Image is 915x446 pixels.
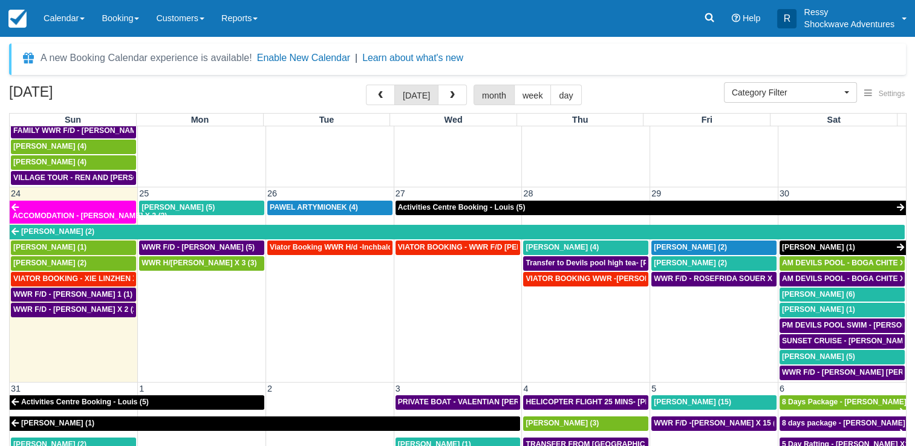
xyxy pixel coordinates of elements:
span: [PERSON_NAME] (1) [782,305,855,314]
span: 31 [10,384,22,393]
span: [PERSON_NAME] (4) [13,158,86,166]
a: [PERSON_NAME] (5) [780,350,905,364]
a: WWR F/D - ROSEFRIDA SOUER X 2 (2) [651,272,777,286]
span: ACCOMODATION - [PERSON_NAME] X 2 (2) [13,212,167,220]
a: WWR F/D - [PERSON_NAME] [PERSON_NAME] OHKKA X1 (1) [780,366,905,380]
a: Activities Centre Booking - Louis (5) [10,395,264,410]
span: Settings [879,89,905,98]
span: 27 [394,189,406,198]
span: [PERSON_NAME] (2) [21,227,94,236]
span: Tue [319,115,334,124]
span: WWR F/D - ROSEFRIDA SOUER X 2 (2) [654,274,790,283]
span: [PERSON_NAME] (6) [782,290,855,299]
span: WWR H/[PERSON_NAME] X 3 (3) [142,259,256,267]
a: VIATOR BOOKING - WWR F/D [PERSON_NAME] X 2 (3) [396,241,521,255]
a: SUNSET CRUISE - [PERSON_NAME] X1 (5) [780,334,905,349]
span: [PERSON_NAME] (2) [654,243,727,251]
a: VIATOR BOOKING - XIE LINZHEN X4 (4) [11,272,136,286]
a: WWR F/D -[PERSON_NAME] X 15 (15) [651,416,777,431]
span: | [355,53,357,63]
span: 28 [522,189,534,198]
a: [PERSON_NAME] (1) [10,416,520,431]
span: 3 [394,384,402,393]
button: month [474,85,515,105]
span: VIATOR BOOKING - WWR F/D [PERSON_NAME] X 2 (3) [398,243,591,251]
button: Settings [857,85,912,103]
span: Sun [65,115,81,124]
a: Activities Centre Booking - Louis (5) [396,201,906,215]
span: VIATOR BOOKING - XIE LINZHEN X4 (4) [13,274,153,283]
a: WWR F/D - [PERSON_NAME] 1 (1) [11,288,136,302]
span: Viator Booking WWR H/d -Inchbald [PERSON_NAME] X 4 (4) [270,243,481,251]
a: [PERSON_NAME] (2) [11,256,136,271]
span: [PERSON_NAME] (5) [782,352,855,361]
p: Shockwave Adventures [804,18,894,30]
span: PRIVATE BOAT - VALENTIAN [PERSON_NAME] X 4 (4) [398,398,588,406]
a: VILLAGE TOUR - REN AND [PERSON_NAME] X4 (4) [11,171,136,186]
span: Activities Centre Booking - Louis (5) [21,398,149,406]
span: VIATOR BOOKING WWR -[PERSON_NAME] X2 (2) [526,274,700,283]
span: 2 [266,384,273,393]
span: FAMILY WWR F/D - [PERSON_NAME] X4 (4) [13,126,166,135]
a: [PERSON_NAME] (1) [11,241,136,255]
p: Ressy [804,6,894,18]
a: WWR H/[PERSON_NAME] X 3 (3) [139,256,264,271]
a: [PERSON_NAME] (6) [780,288,905,302]
span: 4 [522,384,529,393]
a: PM DEVILS POOL SWIM - [PERSON_NAME] X 2 (2) [780,318,905,333]
a: [PERSON_NAME] (4) [523,241,648,255]
a: PAWEL ARTYMIONEK (4) [267,201,392,215]
span: Category Filter [732,86,841,99]
a: Viator Booking WWR H/d -Inchbald [PERSON_NAME] X 4 (4) [267,241,392,255]
div: R [777,9,796,28]
span: PAWEL ARTYMIONEK (4) [270,203,358,212]
span: [PERSON_NAME] (4) [526,243,599,251]
a: [PERSON_NAME] (2) [651,256,777,271]
div: A new Booking Calendar experience is available! [41,51,252,65]
span: [PERSON_NAME] (2) [654,259,727,267]
a: 8 Days Package - [PERSON_NAME] (1) [780,395,906,410]
span: Thu [572,115,588,124]
a: PRIVATE BOAT - VALENTIAN [PERSON_NAME] X 4 (4) [396,395,521,410]
a: [PERSON_NAME] (2) [10,225,905,239]
a: AM DEVILS POOL - BOGA CHITE X 1 (1) [780,272,905,286]
span: WWR F/D - [PERSON_NAME] (5) [142,243,255,251]
span: [PERSON_NAME] (1) [13,243,86,251]
span: Wed [444,115,463,124]
button: Enable New Calendar [257,52,350,64]
span: WWR F/D -[PERSON_NAME] X 15 (15) [654,419,786,427]
a: HELICOPTER FLIGHT 25 MINS- [PERSON_NAME] X1 (1) [523,395,648,410]
span: 6 [778,384,786,393]
span: Activities Centre Booking - Louis (5) [398,203,526,212]
span: 1 [138,384,145,393]
a: FAMILY WWR F/D - [PERSON_NAME] X4 (4) [11,124,136,138]
span: [PERSON_NAME] (5) [142,203,215,212]
span: WWR F/D - [PERSON_NAME] 1 (1) [13,290,132,299]
span: [PERSON_NAME] (15) [654,398,731,406]
span: Transfer to Devils pool high tea- [PERSON_NAME] X4 (4) [526,259,725,267]
span: VILLAGE TOUR - REN AND [PERSON_NAME] X4 (4) [13,173,195,182]
a: VIATOR BOOKING WWR -[PERSON_NAME] X2 (2) [523,272,648,286]
span: HELICOPTER FLIGHT 25 MINS- [PERSON_NAME] X1 (1) [526,398,721,406]
a: [PERSON_NAME] (4) [11,155,136,170]
span: 30 [778,189,790,198]
a: WWR F/D - [PERSON_NAME] X 2 (2) [11,303,136,317]
a: 8 days package - [PERSON_NAME] X1 (1) [780,416,906,431]
a: Transfer to Devils pool high tea- [PERSON_NAME] X4 (4) [523,256,648,271]
span: 29 [650,189,662,198]
button: day [550,85,581,105]
span: 24 [10,189,22,198]
span: Mon [191,115,209,124]
i: Help [732,14,740,22]
span: [PERSON_NAME] (2) [13,259,86,267]
a: [PERSON_NAME] (15) [651,395,777,410]
a: WWR F/D - [PERSON_NAME] (5) [139,241,264,255]
button: week [514,85,552,105]
a: [PERSON_NAME] (1) [780,303,905,317]
button: [DATE] [394,85,438,105]
span: 26 [266,189,278,198]
span: Help [743,13,761,23]
a: AM DEVILS POOL - BOGA CHITE X 1 (1) [780,256,905,271]
a: [PERSON_NAME] (5) [139,201,264,215]
span: Sat [827,115,840,124]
